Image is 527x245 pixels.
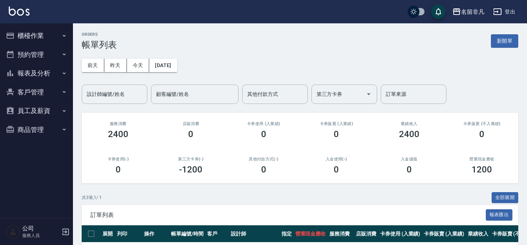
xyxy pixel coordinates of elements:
[309,157,364,162] h2: 入金使用(-)
[229,225,279,242] th: 設計師
[280,225,294,242] th: 指定
[294,225,328,242] th: 營業現金應收
[82,32,117,37] h2: ORDERS
[205,225,229,242] th: 客戶
[115,225,142,242] th: 列印
[334,164,339,175] h3: 0
[491,37,518,44] a: 新開單
[334,129,339,139] h3: 0
[169,225,205,242] th: 帳單編號/時間
[149,59,177,72] button: [DATE]
[22,225,59,232] h5: 公司
[22,232,59,239] p: 服務人員
[461,7,484,16] div: 名留非凡
[236,157,291,162] h2: 其他付款方式(-)
[492,192,519,203] button: 全部展開
[309,121,364,126] h2: 卡券販賣 (入業績)
[90,121,146,126] h3: 服務消費
[422,225,466,242] th: 卡券販賣 (入業績)
[82,59,104,72] button: 前天
[82,40,117,50] h3: 帳單列表
[261,129,266,139] h3: 0
[454,157,510,162] h2: 營業現金應收
[90,211,486,219] span: 訂單列表
[163,121,219,126] h2: 店販消費
[9,7,30,16] img: Logo
[3,26,70,45] button: 櫃檯作業
[407,164,412,175] h3: 0
[163,157,219,162] h2: 第三方卡券(-)
[236,121,291,126] h2: 卡券使用 (入業績)
[82,194,102,201] p: 共 3 筆, 1 / 1
[381,157,437,162] h2: 入金儲值
[491,34,518,48] button: 新開單
[449,4,487,19] button: 名留非凡
[116,164,121,175] h3: 0
[108,129,128,139] h3: 2400
[261,164,266,175] h3: 0
[3,45,70,64] button: 預約管理
[381,121,437,126] h2: 業績收入
[378,225,422,242] th: 卡券使用 (入業績)
[486,211,513,218] a: 報表匯出
[127,59,150,72] button: 今天
[354,225,378,242] th: 店販消費
[454,121,510,126] h2: 卡券販賣 (不入業績)
[90,157,146,162] h2: 卡券使用(-)
[486,209,513,221] button: 報表匯出
[3,101,70,120] button: 員工及薪資
[6,225,20,239] img: Person
[472,164,492,175] h3: 1200
[399,129,419,139] h3: 2400
[104,59,127,72] button: 昨天
[479,129,484,139] h3: 0
[101,225,115,242] th: 展開
[3,64,70,83] button: 報表及分析
[3,83,70,102] button: 客戶管理
[363,88,375,100] button: Open
[328,225,354,242] th: 服務消費
[490,5,518,19] button: 登出
[466,225,490,242] th: 業績收入
[3,120,70,139] button: 商品管理
[179,164,202,175] h3: -1200
[188,129,193,139] h3: 0
[431,4,446,19] button: save
[142,225,169,242] th: 操作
